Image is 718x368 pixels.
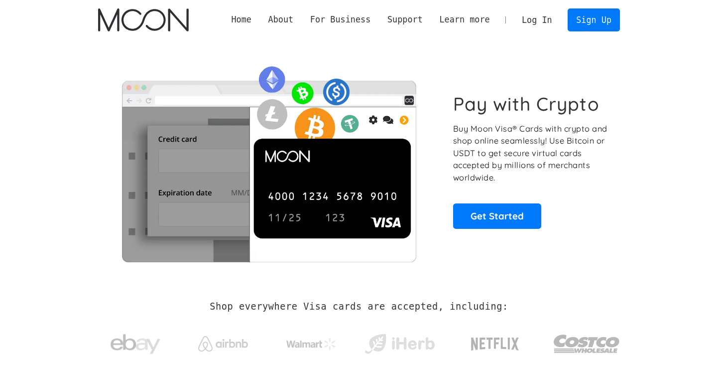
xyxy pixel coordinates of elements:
a: Get Started [453,203,541,228]
img: ebay [111,329,160,360]
a: Airbnb [186,326,260,357]
div: Learn more [431,13,498,26]
a: Netflix [451,322,540,362]
div: Support [379,13,431,26]
a: Home [223,13,260,26]
a: Walmart [274,328,349,355]
img: Walmart [286,338,336,350]
h2: Shop everywhere Visa cards are accepted, including: [210,301,508,312]
div: Learn more [439,13,489,26]
img: Costco [553,325,620,363]
div: About [260,13,302,26]
a: ebay [98,319,172,365]
a: Log In [513,9,560,31]
a: iHerb [362,321,437,362]
img: Moon Logo [98,8,188,31]
a: home [98,8,188,31]
div: Support [387,13,423,26]
a: Sign Up [568,8,619,31]
img: Airbnb [198,336,248,352]
a: Costco [553,315,620,368]
div: About [268,13,294,26]
h1: Pay with Crypto [453,93,599,115]
div: For Business [310,13,370,26]
p: Buy Moon Visa® Cards with crypto and shop online seamlessly! Use Bitcoin or USDT to get secure vi... [453,123,609,184]
div: For Business [302,13,379,26]
img: iHerb [362,331,437,357]
img: Moon Cards let you spend your crypto anywhere Visa is accepted. [98,59,439,262]
img: Netflix [470,332,520,357]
